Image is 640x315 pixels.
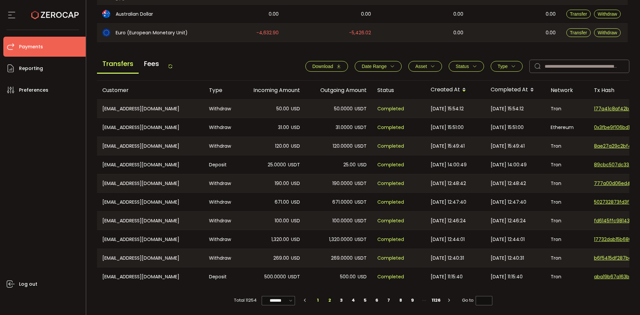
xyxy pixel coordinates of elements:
[288,273,300,281] span: USDT
[291,217,300,225] span: USD
[239,86,305,94] div: Incoming Amount
[97,267,204,286] div: [EMAIL_ADDRESS][DOMAIN_NAME]
[19,85,48,95] span: Preferences
[97,118,204,137] div: [EMAIL_ADDRESS][DOMAIN_NAME]
[275,142,289,150] span: 120.00
[431,273,463,281] span: [DATE] 11:15:40
[607,283,640,315] iframe: Chat Widget
[430,296,442,305] li: 1126
[343,161,356,169] span: 25.00
[204,118,239,137] div: Withdraw
[431,142,465,150] span: [DATE] 15:49:41
[377,217,404,225] span: Completed
[355,236,367,243] span: USDT
[377,161,404,169] span: Completed
[291,105,300,113] span: USD
[102,29,110,37] img: eur_portfolio.svg
[275,198,289,206] span: 671.00
[204,212,239,230] div: Withdraw
[545,230,589,249] div: Tron
[431,180,466,187] span: [DATE] 12:48:42
[570,11,587,17] span: Transfer
[204,174,239,192] div: Withdraw
[566,28,591,37] button: Transfer
[355,61,402,72] button: Date Range
[204,249,239,267] div: Withdraw
[491,61,523,72] button: Type
[204,193,239,211] div: Withdraw
[546,29,556,37] span: 0.00
[491,180,526,187] span: [DATE] 12:48:42
[268,161,286,169] span: 25.0000
[336,296,348,305] li: 3
[355,180,367,187] span: USDT
[305,61,348,72] button: Download
[377,273,404,281] span: Completed
[291,180,300,187] span: USD
[340,273,356,281] span: 500.00
[19,279,37,289] span: Log out
[425,84,485,96] div: Created At
[431,198,466,206] span: [DATE] 12:47:40
[116,11,153,18] span: Australian Dollar
[275,217,289,225] span: 100.00
[256,29,279,37] span: -4,632.90
[333,142,353,150] span: 120.0000
[415,64,427,69] span: Asset
[336,124,353,131] span: 31.0000
[566,10,591,18] button: Transfer
[594,28,621,37] button: Withdraw
[456,64,469,69] span: Status
[278,124,289,131] span: 31.00
[355,124,367,131] span: USDT
[431,124,464,131] span: [DATE] 15:51:00
[331,254,353,262] span: 269.0000
[361,10,371,18] span: 0.00
[491,217,526,225] span: [DATE] 12:46:24
[377,124,404,131] span: Completed
[116,29,188,36] span: Euro (European Monetary Unit)
[19,42,43,52] span: Payments
[362,64,387,69] span: Date Range
[491,254,524,262] span: [DATE] 12:40:31
[594,10,621,18] button: Withdraw
[545,249,589,267] div: Tron
[377,105,404,113] span: Completed
[570,30,587,35] span: Transfer
[234,296,257,305] span: Total 11254
[347,296,359,305] li: 4
[431,105,464,113] span: [DATE] 15:54:12
[97,230,204,249] div: [EMAIL_ADDRESS][DOMAIN_NAME]
[324,296,336,305] li: 2
[97,249,204,267] div: [EMAIL_ADDRESS][DOMAIN_NAME]
[431,236,465,243] span: [DATE] 12:44:01
[288,161,300,169] span: USDT
[545,212,589,230] div: Tron
[312,296,324,305] li: 1
[97,137,204,155] div: [EMAIL_ADDRESS][DOMAIN_NAME]
[264,273,286,281] span: 500.0000
[204,267,239,286] div: Deposit
[19,64,43,73] span: Reporting
[276,105,289,113] span: 50.00
[491,273,523,281] span: [DATE] 11:15:40
[546,10,556,18] span: 0.00
[545,267,589,286] div: Tron
[102,10,110,18] img: aud_portfolio.svg
[407,296,419,305] li: 9
[349,29,371,37] span: -5,426.02
[332,198,353,206] span: 671.0000
[491,142,525,150] span: [DATE] 15:49:41
[291,236,300,243] span: USD
[377,142,404,150] span: Completed
[431,161,467,169] span: [DATE] 14:00:49
[545,174,589,192] div: Tron
[491,124,524,131] span: [DATE] 15:51:00
[545,118,589,137] div: Ethereum
[598,30,617,35] span: Withdraw
[355,254,367,262] span: USDT
[358,273,367,281] span: USD
[271,236,289,243] span: 1,320.00
[498,64,508,69] span: Type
